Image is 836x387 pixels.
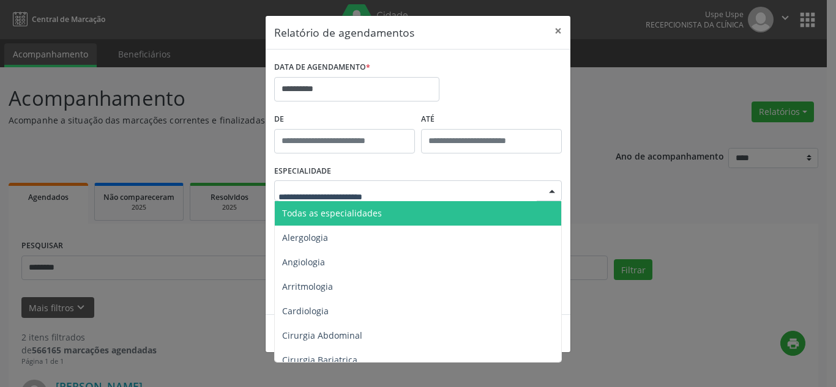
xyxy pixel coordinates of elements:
button: Close [546,16,570,46]
span: Todas as especialidades [282,207,382,219]
label: DATA DE AGENDAMENTO [274,58,370,77]
span: Cardiologia [282,305,329,317]
label: ATÉ [421,110,562,129]
span: Angiologia [282,256,325,268]
span: Cirurgia Bariatrica [282,354,357,366]
span: Cirurgia Abdominal [282,330,362,341]
span: Arritmologia [282,281,333,292]
label: ESPECIALIDADE [274,162,331,181]
label: De [274,110,415,129]
span: Alergologia [282,232,328,243]
h5: Relatório de agendamentos [274,24,414,40]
